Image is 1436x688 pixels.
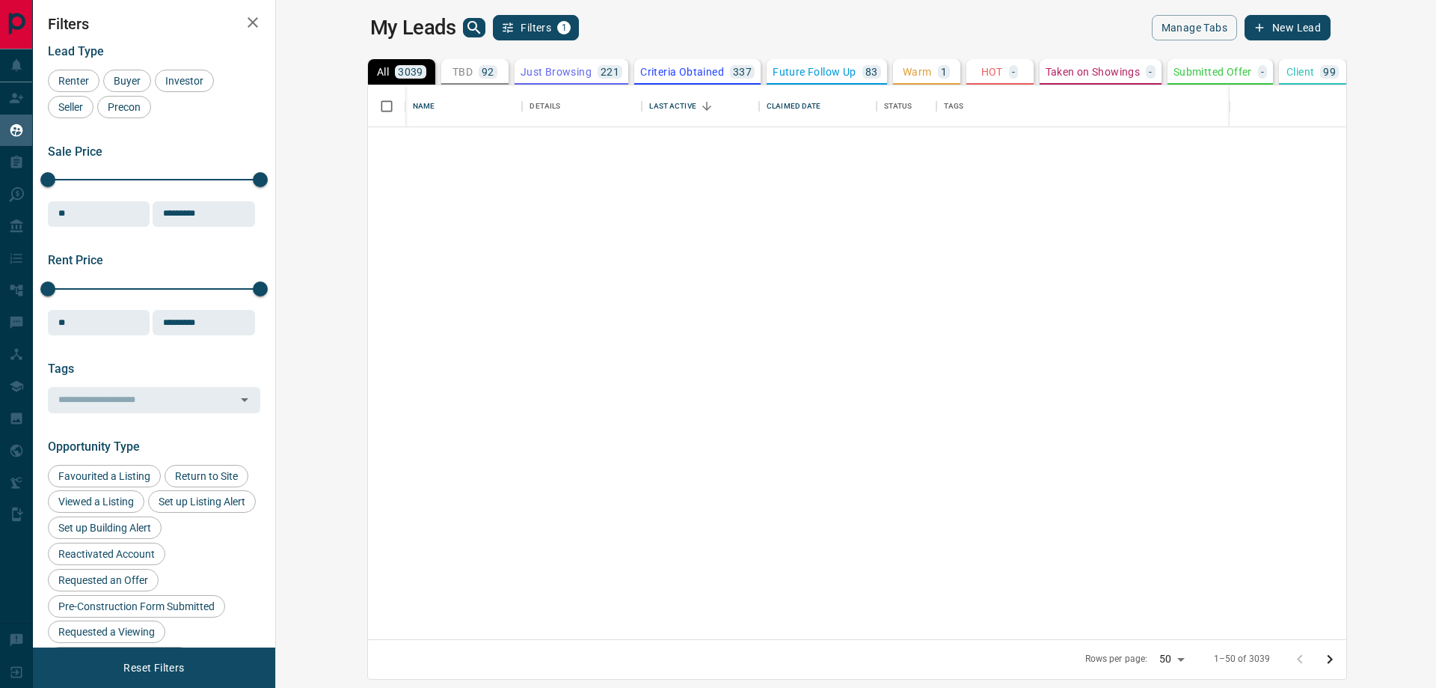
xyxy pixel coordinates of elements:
div: Seller [48,96,93,118]
div: Status [877,85,936,127]
p: 83 [865,67,878,77]
div: Details [530,85,560,127]
div: Set up Building Alert [48,517,162,539]
span: Return to Site [170,470,243,482]
span: Reactivated Account [53,548,160,560]
p: 1 [941,67,947,77]
p: - [1149,67,1152,77]
p: Criteria Obtained [640,67,724,77]
span: Requested an Offer [53,574,153,586]
span: Seller [53,101,88,113]
p: Submitted Offer [1173,67,1252,77]
p: - [1012,67,1015,77]
div: Set up Listing Alert [148,490,256,513]
p: 3039 [398,67,423,77]
p: 92 [482,67,494,77]
div: Favourited a Listing [48,465,161,487]
p: HOT [981,67,1003,77]
button: Sort [696,96,717,117]
div: Last Active [649,85,696,127]
div: Tags [944,85,964,127]
div: Details [522,85,642,127]
div: Viewed a Listing [48,490,144,513]
button: Filters1 [493,15,579,40]
span: Rent Price [48,253,103,267]
span: Pre-Construction Form Submitted [53,600,220,612]
span: Lead Type [48,44,104,58]
span: Set up Listing Alert [153,496,251,508]
div: Buyer [103,70,151,92]
p: Future Follow Up [773,67,856,77]
span: Viewed a Listing [53,496,139,508]
span: Tags [48,362,74,376]
span: Sale Price [48,144,102,159]
button: Reset Filters [114,655,194,681]
p: 221 [601,67,619,77]
button: New Lead [1245,15,1331,40]
p: Taken on Showings [1046,67,1141,77]
p: Rows per page: [1085,653,1148,666]
button: Manage Tabs [1152,15,1237,40]
button: Open [234,389,255,410]
h2: Filters [48,15,260,33]
div: Return to Site [165,465,248,487]
div: Requested an Offer [48,569,159,591]
span: Buyer [108,75,146,87]
p: Client [1286,67,1314,77]
div: 50 [1153,648,1189,670]
p: Warm [903,67,932,77]
p: - [1261,67,1264,77]
p: All [377,67,389,77]
button: Go to next page [1315,645,1345,675]
span: Favourited a Listing [53,470,156,482]
div: Reactivated Account [48,543,165,565]
p: 337 [733,67,752,77]
div: Status [884,85,912,127]
p: 1–50 of 3039 [1214,653,1271,666]
div: Name [405,85,523,127]
div: Pre-Construction Form Submitted [48,595,225,618]
div: Tags [936,85,1405,127]
p: 99 [1323,67,1336,77]
span: Renter [53,75,94,87]
p: TBD [452,67,473,77]
div: Precon [97,96,151,118]
span: Investor [160,75,209,87]
div: Claimed Date [759,85,877,127]
button: search button [463,18,485,37]
div: Requested a Viewing [48,621,165,643]
span: Set up Building Alert [53,522,156,534]
span: Opportunity Type [48,439,140,454]
div: Name [413,85,435,127]
div: Claimed Date [767,85,821,127]
div: Renter [48,70,99,92]
h1: My Leads [370,16,456,40]
p: Just Browsing [521,67,592,77]
div: Last Active [642,85,759,127]
span: 1 [559,22,569,33]
span: Requested a Viewing [53,626,160,638]
div: Investor [155,70,214,92]
span: Precon [102,101,146,113]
